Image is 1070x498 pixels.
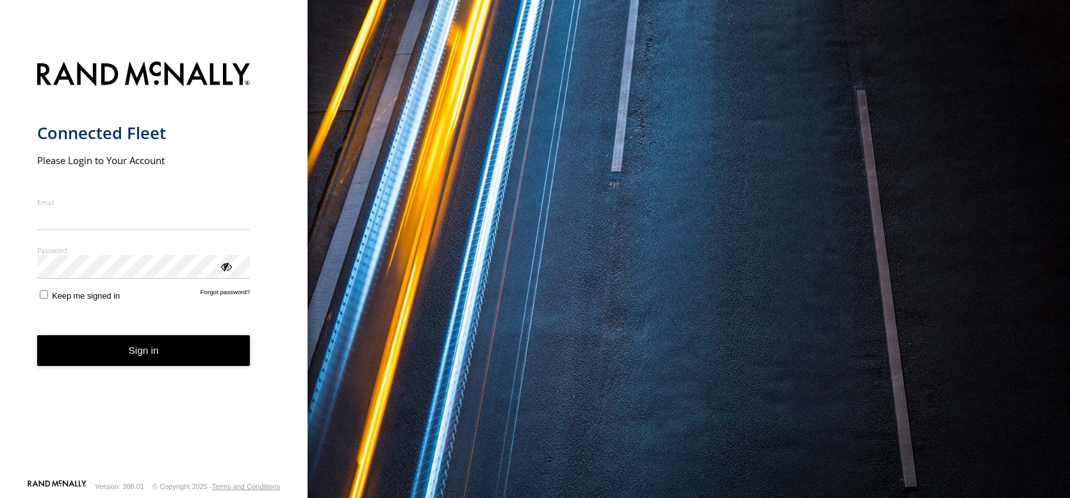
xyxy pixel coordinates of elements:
[40,290,48,299] input: Keep me signed in
[219,260,232,272] div: ViewPassword
[28,480,86,493] a: Visit our Website
[37,245,251,255] label: Password
[37,59,251,92] img: Rand McNally
[37,335,251,367] button: Sign in
[212,483,280,490] a: Terms and Conditions
[37,122,251,144] h1: Connected Fleet
[52,291,120,301] span: Keep me signed in
[152,483,280,490] div: © Copyright 2025 -
[37,54,271,479] form: main
[37,197,251,207] label: Email
[37,154,251,167] h2: Please Login to Your Account
[95,483,144,490] div: Version: 308.01
[201,288,251,301] a: Forgot password?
